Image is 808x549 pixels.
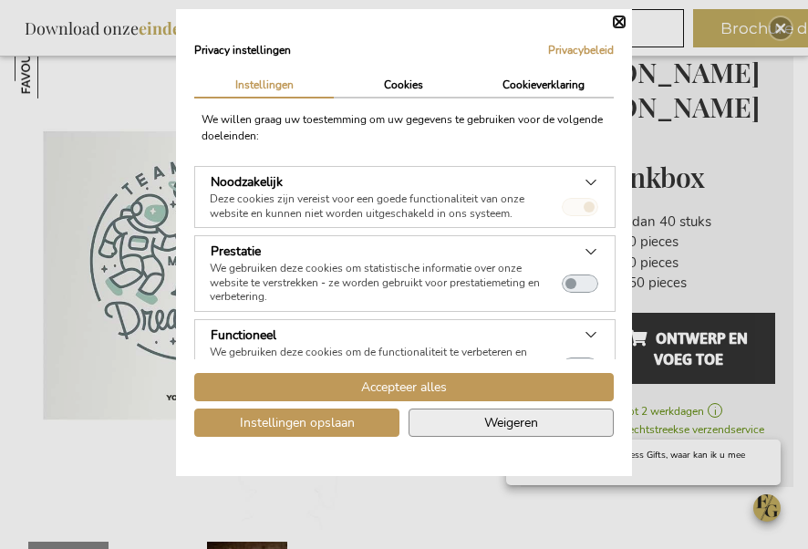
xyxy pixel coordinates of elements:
[194,373,614,401] button: Accepteer alle cookies
[211,326,276,345] h3: Functioneel
[194,74,334,97] button: Instellingen
[210,171,284,192] button: Noodzakelijk
[548,43,614,57] a: Privacybeleid
[210,325,277,346] button: Functioneel
[584,241,598,262] button: Meer over: Prestatie
[484,413,538,432] span: Weigeren
[409,409,614,437] button: Alle cookies weigeren
[194,409,399,437] button: Instellingen opslaan cookie
[194,111,614,144] div: We willen graag uw toestemming om uw gegevens te gebruiken voor de volgende doeleinden:
[240,413,355,432] span: Instellingen opslaan
[562,357,598,376] button: Functioneel
[210,192,562,221] p: Deze cookies zijn vereist voor een goede functionaliteit van onze website en kunnen niet worden u...
[361,378,447,397] span: Accepteer alles
[194,41,390,59] h2: Privacy instellingen
[614,16,625,27] button: Sluiten
[474,74,614,97] button: Cookieverklaring
[210,241,262,262] button: Prestatie
[210,346,562,388] p: We gebruiken deze cookies om de functionaliteit te verbeteren en personalisatie mogelijk te maken...
[584,325,598,346] button: Meer over: Functioneel
[211,172,283,192] h3: Noodzakelijk
[334,74,473,97] button: Cookies
[562,274,598,293] button: Prestatie
[210,262,562,305] p: We gebruiken deze cookies om statistische informatie over onze website te verstrekken - ze worden...
[584,171,598,192] button: Meer over: Noodzakelijk
[211,242,261,261] h3: Prestatie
